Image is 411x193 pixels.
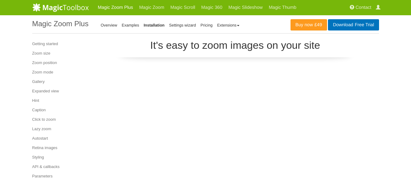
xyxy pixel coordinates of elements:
a: Gallery [32,78,82,85]
a: Hint [32,97,82,104]
a: Retina images [32,144,82,152]
a: Overview [101,23,117,27]
a: Styling [32,154,82,161]
a: Parameters [32,173,82,180]
a: Zoom size [32,50,82,57]
a: Buy now£49 [291,19,327,30]
a: Click to zoom [32,116,82,123]
a: Settings wizard [169,23,196,27]
a: Caption [32,106,82,114]
a: Getting started [32,40,82,48]
span: Free Trial [353,23,374,27]
a: Pricing [200,23,213,27]
h1: Magic Zoom Plus [32,20,89,28]
a: DownloadFree Trial [328,19,379,30]
a: Installation [144,23,165,27]
a: Expanded view [32,88,82,95]
a: Autostart [32,135,82,142]
p: It's easy to zoom images on your site [92,38,379,57]
img: MagicToolbox.com - Image tools for your website [32,3,89,12]
a: Zoom mode [32,69,82,76]
span: Contact [356,5,371,10]
a: Extensions [217,23,240,27]
a: Zoom position [32,59,82,66]
a: Examples [122,23,139,27]
a: Lazy zoom [32,125,82,133]
span: £49 [313,23,322,27]
a: API & callbacks [32,163,82,170]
